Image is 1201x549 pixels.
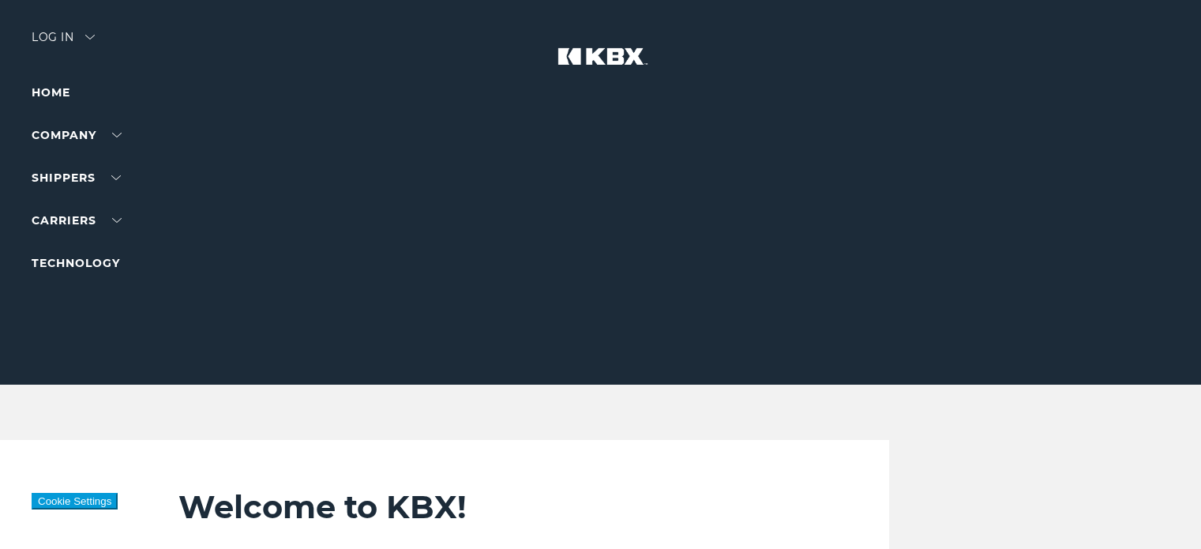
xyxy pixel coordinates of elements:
a: Company [32,128,122,142]
img: kbx logo [542,32,660,101]
div: Log in [32,32,95,55]
a: Technology [32,256,120,270]
a: Carriers [32,213,122,227]
h2: Welcome to KBX! [178,487,827,527]
a: SHIPPERS [32,171,121,185]
a: Home [32,85,70,100]
button: Cookie Settings [32,493,118,510]
img: arrow [85,35,95,39]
